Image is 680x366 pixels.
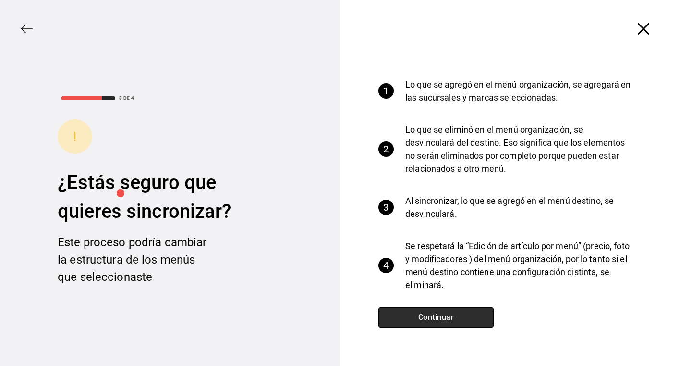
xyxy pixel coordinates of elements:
[378,258,394,273] div: 4
[405,240,634,291] p: Se respetará la “Edición de artículo por menú” (precio, foto y modificadores ) del menú organizac...
[405,194,634,220] p: Al sincronizar, lo que se agregó en el menú destino, se desvinculará.
[378,200,394,215] div: 3
[58,168,282,226] div: ¿Estás seguro que quieres sincronizar?
[405,78,634,104] p: Lo que se agregó en el menú organización, se agregará en las sucursales y marcas seleccionadas.
[378,141,394,157] div: 2
[58,234,211,286] div: Este proceso podría cambiar la estructura de los menús que seleccionaste
[378,83,394,99] div: 1
[405,123,634,175] p: Lo que se eliminó en el menú organización, se desvinculará del destino. Eso significa que los ele...
[119,94,134,101] div: 3 DE 4
[378,307,494,328] button: Continuar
